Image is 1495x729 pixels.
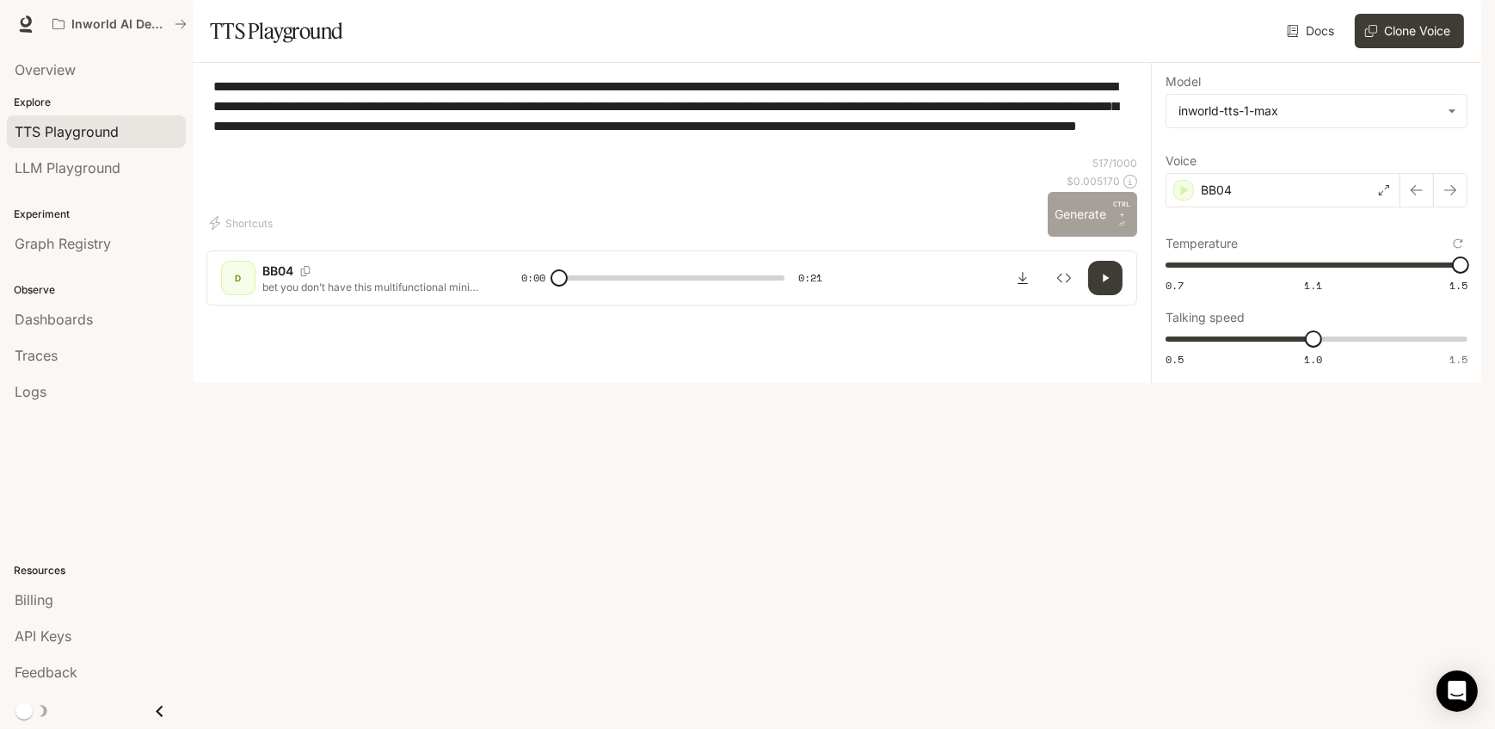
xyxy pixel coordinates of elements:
[521,269,545,287] span: 0:00
[262,280,480,294] p: bet you don’t have this multifunctional mini tripod yet—trust me, you’re gonna love it! It’s supe...
[1067,174,1120,188] p: $ 0.005170
[210,14,343,48] h1: TTS Playground
[1449,234,1467,253] button: Reset to default
[1047,261,1081,295] button: Inspect
[1449,278,1467,293] span: 1.5
[1304,278,1322,293] span: 1.1
[45,7,194,41] button: All workspaces
[1166,95,1467,127] div: inworld-tts-1-max
[1304,352,1322,367] span: 1.0
[262,263,293,280] p: BB04
[1092,156,1137,170] p: 517 / 1000
[1437,670,1478,712] div: Open Intercom Messenger
[1166,76,1201,88] p: Model
[293,266,317,276] button: Copy Voice ID
[1048,192,1137,237] button: GenerateCTRL +⏎
[1283,14,1341,48] a: Docs
[1166,312,1245,324] p: Talking speed
[1201,182,1232,199] p: BB04
[1166,352,1184,367] span: 0.5
[1166,238,1238,250] p: Temperature
[1355,14,1464,48] button: Clone Voice
[225,264,252,292] div: D
[1006,261,1040,295] button: Download audio
[206,209,280,237] button: Shortcuts
[71,17,168,32] p: Inworld AI Demos
[1166,278,1184,293] span: 0.7
[1113,199,1130,219] p: CTRL +
[1178,102,1439,120] div: inworld-tts-1-max
[1166,155,1197,167] p: Voice
[1449,352,1467,367] span: 1.5
[1113,199,1130,230] p: ⏎
[798,269,822,287] span: 0:21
